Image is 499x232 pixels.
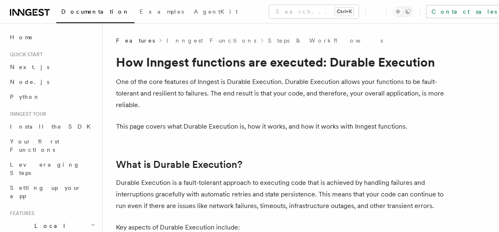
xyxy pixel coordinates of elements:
[10,184,81,199] span: Setting up your app
[116,121,447,132] p: This page covers what Durable Execution is, how it works, and how it works with Inngest functions.
[7,30,97,45] a: Home
[10,123,96,130] span: Install the SDK
[189,2,243,22] a: AgentKit
[393,7,413,17] button: Toggle dark mode
[10,161,80,176] span: Leveraging Steps
[7,111,46,117] span: Inngest tour
[269,5,359,18] button: Search...Ctrl+K
[166,36,256,45] a: Inngest Functions
[7,119,97,134] a: Install the SDK
[10,79,49,85] span: Node.js
[10,64,49,70] span: Next.js
[10,93,40,100] span: Python
[116,159,242,170] a: What is Durable Execution?
[10,138,59,153] span: Your first Functions
[7,180,97,203] a: Setting up your app
[116,36,155,45] span: Features
[140,8,184,15] span: Examples
[135,2,189,22] a: Examples
[7,157,97,180] a: Leveraging Steps
[194,8,238,15] span: AgentKit
[7,210,34,217] span: Features
[61,8,130,15] span: Documentation
[10,33,33,41] span: Home
[7,60,97,74] a: Next.js
[116,177,447,212] p: Durable Execution is a fault-tolerant approach to executing code that is achieved by handling fai...
[7,74,97,89] a: Node.js
[116,55,447,69] h1: How Inngest functions are executed: Durable Execution
[7,89,97,104] a: Python
[268,36,383,45] a: Steps & Workflows
[116,76,447,111] p: One of the core features of Inngest is Durable Execution. Durable Execution allows your functions...
[7,51,43,58] span: Quick start
[7,134,97,157] a: Your first Functions
[56,2,135,23] a: Documentation
[335,7,354,16] kbd: Ctrl+K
